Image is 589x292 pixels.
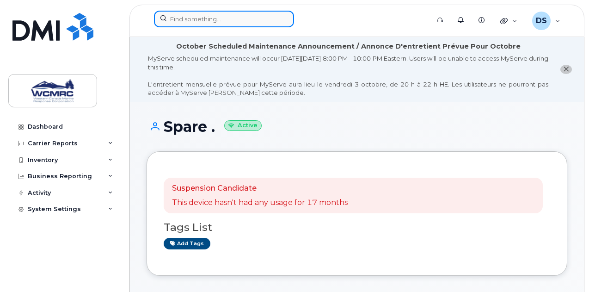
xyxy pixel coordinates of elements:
div: October Scheduled Maintenance Announcement / Annonce D'entretient Prévue Pour Octobre [176,42,521,51]
h3: Tags List [164,222,550,233]
a: Add tags [164,238,210,249]
div: MyServe scheduled maintenance will occur [DATE][DATE] 8:00 PM - 10:00 PM Eastern. Users will be u... [148,54,548,97]
p: This device hasn't had any usage for 17 months [172,198,348,208]
small: Active [224,120,262,131]
h1: Spare . [147,118,567,135]
button: close notification [560,65,572,75]
p: Suspension Candidate [172,183,348,194]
